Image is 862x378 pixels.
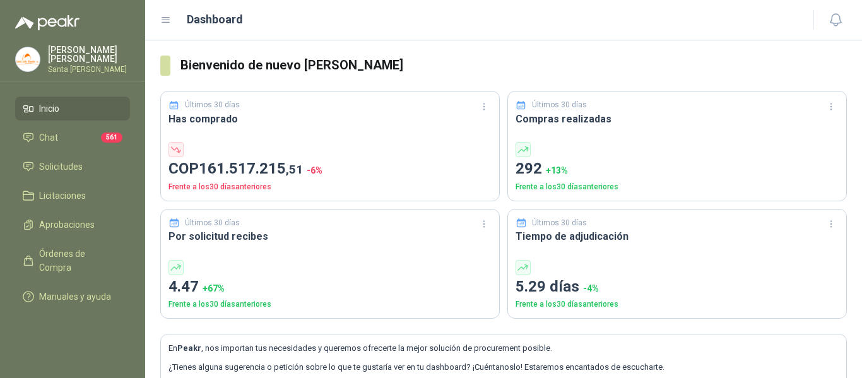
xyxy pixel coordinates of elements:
[16,47,40,71] img: Company Logo
[516,157,839,181] p: 292
[286,162,303,177] span: ,51
[185,99,240,111] p: Últimos 30 días
[39,290,111,304] span: Manuales y ayuda
[532,99,587,111] p: Últimos 30 días
[516,298,839,310] p: Frente a los 30 días anteriores
[187,11,243,28] h1: Dashboard
[39,160,83,174] span: Solicitudes
[48,66,130,73] p: Santa [PERSON_NAME]
[15,242,130,280] a: Órdenes de Compra
[168,111,492,127] h3: Has comprado
[516,275,839,299] p: 5.29 días
[39,247,118,275] span: Órdenes de Compra
[177,343,201,353] b: Peakr
[15,97,130,121] a: Inicio
[307,165,322,175] span: -6 %
[48,45,130,63] p: [PERSON_NAME] [PERSON_NAME]
[39,102,59,115] span: Inicio
[15,213,130,237] a: Aprobaciones
[168,157,492,181] p: COP
[516,111,839,127] h3: Compras realizadas
[546,165,568,175] span: + 13 %
[199,160,303,177] span: 161.517.215
[168,181,492,193] p: Frente a los 30 días anteriores
[39,218,95,232] span: Aprobaciones
[101,133,122,143] span: 561
[168,342,839,355] p: En , nos importan tus necesidades y queremos ofrecerte la mejor solución de procurement posible.
[516,228,839,244] h3: Tiempo de adjudicación
[15,15,80,30] img: Logo peakr
[15,285,130,309] a: Manuales y ayuda
[168,298,492,310] p: Frente a los 30 días anteriores
[180,56,847,75] h3: Bienvenido de nuevo [PERSON_NAME]
[15,184,130,208] a: Licitaciones
[168,275,492,299] p: 4.47
[583,283,599,293] span: -4 %
[15,126,130,150] a: Chat561
[15,155,130,179] a: Solicitudes
[39,189,86,203] span: Licitaciones
[532,217,587,229] p: Últimos 30 días
[516,181,839,193] p: Frente a los 30 días anteriores
[39,131,58,145] span: Chat
[168,228,492,244] h3: Por solicitud recibes
[185,217,240,229] p: Últimos 30 días
[203,283,225,293] span: + 67 %
[168,361,839,374] p: ¿Tienes alguna sugerencia o petición sobre lo que te gustaría ver en tu dashboard? ¡Cuéntanoslo! ...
